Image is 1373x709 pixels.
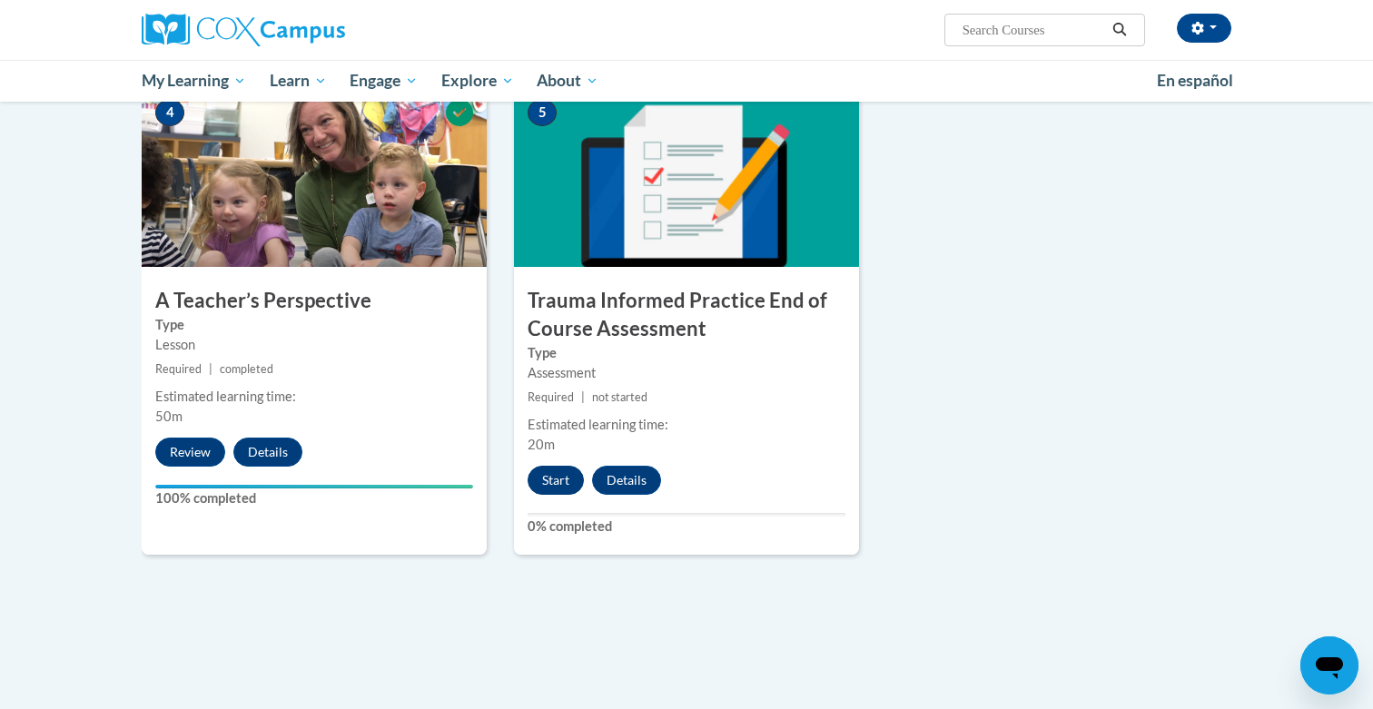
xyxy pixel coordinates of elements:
div: Estimated learning time: [528,415,845,435]
label: 0% completed [528,517,845,537]
h3: Trauma Informed Practice End of Course Assessment [514,287,859,343]
span: Required [528,390,574,404]
a: Learn [258,60,339,102]
label: Type [528,343,845,363]
input: Search Courses [961,19,1106,41]
span: En español [1157,71,1233,90]
span: 50m [155,409,183,424]
span: About [537,70,598,92]
button: Details [233,438,302,467]
span: completed [220,362,273,376]
a: About [526,60,611,102]
span: | [209,362,212,376]
label: 100% completed [155,488,473,508]
span: My Learning [142,70,246,92]
button: Account Settings [1177,14,1231,43]
button: Search [1106,19,1133,41]
iframe: Button to launch messaging window [1300,636,1358,694]
button: Start [528,466,584,495]
span: 20m [528,437,555,452]
span: 5 [528,99,557,126]
label: Type [155,315,473,335]
div: Your progress [155,485,473,488]
h3: A Teacher’s Perspective [142,287,487,315]
span: Required [155,362,202,376]
div: Main menu [114,60,1259,102]
div: Assessment [528,363,845,383]
a: My Learning [130,60,258,102]
div: Estimated learning time: [155,387,473,407]
a: Cox Campus [142,14,487,46]
span: Learn [270,70,327,92]
span: not started [592,390,647,404]
span: | [581,390,585,404]
img: Cox Campus [142,14,345,46]
button: Review [155,438,225,467]
button: Details [592,466,661,495]
span: 4 [155,99,184,126]
a: Explore [430,60,526,102]
a: Engage [338,60,430,102]
span: Explore [441,70,514,92]
div: Lesson [155,335,473,355]
span: Engage [350,70,418,92]
img: Course Image [514,85,859,267]
img: Course Image [142,85,487,267]
a: En español [1145,62,1245,100]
